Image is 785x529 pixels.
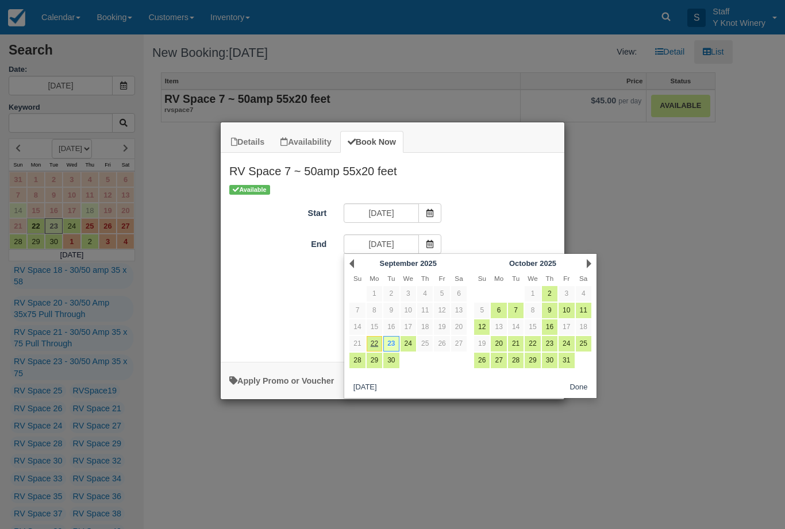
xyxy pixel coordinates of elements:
a: 7 [508,303,524,318]
a: 10 [559,303,574,318]
a: 6 [491,303,506,318]
a: 4 [417,286,433,302]
a: 2 [383,286,399,302]
span: Saturday [579,275,587,282]
button: [DATE] [349,381,381,395]
a: 30 [542,353,557,368]
span: Monday [370,275,379,282]
a: 21 [349,336,365,352]
a: 15 [525,319,540,335]
h2: RV Space 7 ~ 50amp 55x20 feet [221,153,564,183]
a: Availability [273,131,338,153]
span: October [509,259,538,268]
a: 19 [434,319,449,335]
a: 1 [367,286,382,302]
a: 12 [474,319,490,335]
a: 13 [491,319,506,335]
span: September [380,259,418,268]
a: 18 [417,319,433,335]
a: 22 [367,336,382,352]
a: 7 [349,303,365,318]
span: Available [229,185,270,195]
a: 28 [508,353,524,368]
span: Thursday [421,275,429,282]
span: 2025 [420,259,437,268]
a: 25 [576,336,591,352]
a: 23 [542,336,557,352]
span: Friday [439,275,445,282]
a: 30 [383,353,399,368]
a: 29 [525,353,540,368]
a: 26 [474,353,490,368]
a: 16 [383,319,399,335]
span: Thursday [546,275,554,282]
span: Wednesday [403,275,413,282]
span: Friday [563,275,569,282]
a: 3 [401,286,416,302]
a: 19 [474,336,490,352]
a: 15 [367,319,382,335]
a: Details [224,131,272,153]
label: End [221,234,335,250]
a: 24 [559,336,574,352]
a: Apply Voucher [229,376,334,385]
a: 9 [383,303,399,318]
a: 4 [576,286,591,302]
a: Next [587,259,591,268]
a: 10 [401,303,416,318]
div: : [221,342,564,356]
a: 5 [434,286,449,302]
button: Done [565,381,592,395]
a: 17 [559,319,574,335]
a: 20 [491,336,506,352]
span: Tuesday [512,275,520,282]
span: 2025 [540,259,556,268]
a: 20 [451,319,467,335]
span: Wednesday [528,275,537,282]
span: Saturday [455,275,463,282]
span: Monday [494,275,503,282]
a: 13 [451,303,467,318]
a: 27 [491,353,506,368]
a: 11 [417,303,433,318]
a: 24 [401,336,416,352]
a: 27 [451,336,467,352]
a: Prev [349,259,354,268]
a: 8 [525,303,540,318]
a: 3 [559,286,574,302]
a: 1 [525,286,540,302]
label: Start [221,203,335,219]
div: Item Modal [221,153,564,356]
a: 8 [367,303,382,318]
a: 31 [559,353,574,368]
a: 18 [576,319,591,335]
a: 21 [508,336,524,352]
a: 5 [474,303,490,318]
a: 23 [383,336,399,352]
a: 25 [417,336,433,352]
span: Tuesday [387,275,395,282]
a: 6 [451,286,467,302]
a: 2 [542,286,557,302]
a: 14 [508,319,524,335]
a: 9 [542,303,557,318]
a: 28 [349,353,365,368]
a: 16 [542,319,557,335]
a: 11 [576,303,591,318]
a: 17 [401,319,416,335]
a: 26 [434,336,449,352]
a: Book Now [340,131,403,153]
a: 14 [349,319,365,335]
span: Sunday [478,275,486,282]
a: 29 [367,353,382,368]
a: 22 [525,336,540,352]
span: Sunday [353,275,361,282]
a: 12 [434,303,449,318]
